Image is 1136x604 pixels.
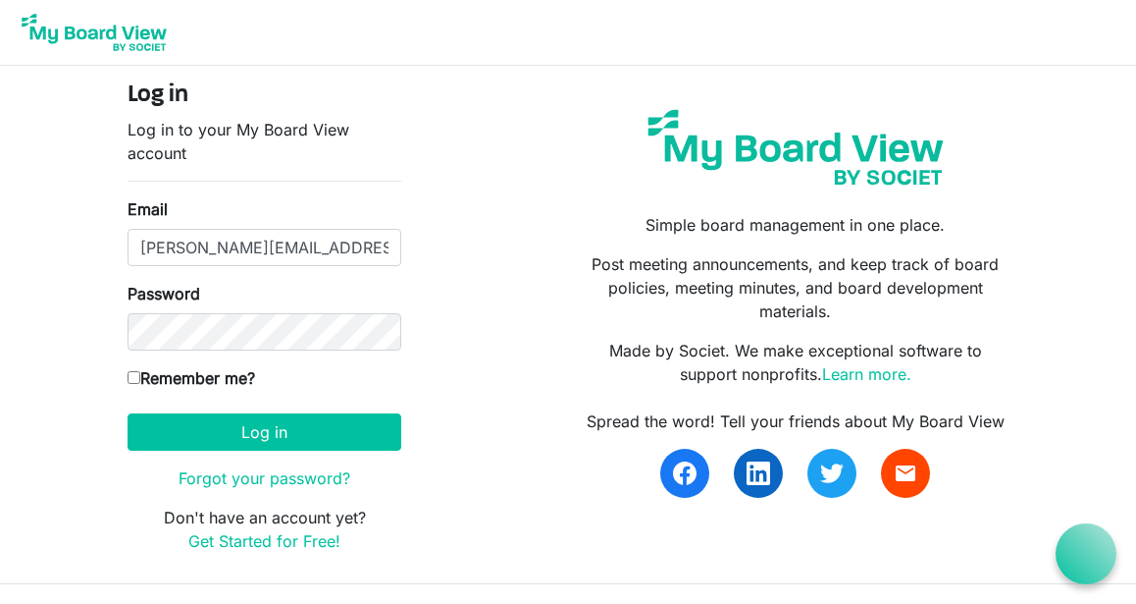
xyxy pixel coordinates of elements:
p: Post meeting announcements, and keep track of board policies, meeting minutes, and board developm... [583,252,1008,323]
p: Simple board management in one place. [583,213,1008,237]
div: Spread the word! Tell your friends about My Board View [583,410,1008,433]
p: Log in to your My Board View account [128,118,401,165]
span: email [894,462,917,485]
input: Remember me? [128,371,140,384]
a: email [881,449,930,498]
a: Get Started for Free! [188,531,340,551]
button: Log in [128,413,401,451]
a: Learn more. [822,364,911,384]
p: Made by Societ. We make exceptional software to support nonprofits. [583,339,1008,386]
img: my-board-view-societ.svg [636,97,955,197]
img: facebook.svg [673,462,697,485]
img: linkedin.svg [747,462,770,485]
label: Email [128,197,168,221]
h4: Log in [128,82,401,110]
img: My Board View Logo [16,8,173,57]
p: Don't have an account yet? [128,506,401,553]
img: twitter.svg [820,462,844,485]
label: Password [128,282,200,305]
label: Remember me? [128,366,255,390]
a: Forgot your password? [179,468,350,488]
